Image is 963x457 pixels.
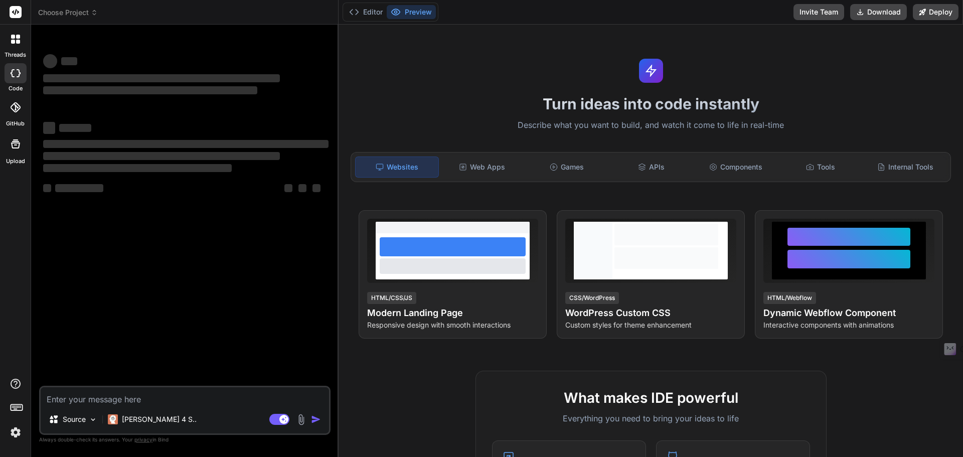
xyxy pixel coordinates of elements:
[492,412,810,424] p: Everything you need to bring your ideas to life
[526,157,608,178] div: Games
[565,306,736,320] h4: WordPress Custom CSS
[355,157,439,178] div: Websites
[43,54,57,68] span: ‌
[295,414,307,425] img: attachment
[284,184,292,192] span: ‌
[850,4,907,20] button: Download
[6,157,25,166] label: Upload
[793,4,844,20] button: Invite Team
[565,292,619,304] div: CSS/WordPress
[695,157,777,178] div: Components
[9,84,23,93] label: code
[39,435,331,444] p: Always double-check its answers. Your in Bind
[367,320,538,330] p: Responsive design with smooth interactions
[108,414,118,424] img: Claude 4 Sonnet
[134,436,152,442] span: privacy
[763,320,934,330] p: Interactive components with animations
[345,5,387,19] button: Editor
[59,124,91,132] span: ‌
[55,184,103,192] span: ‌
[367,306,538,320] h4: Modern Landing Page
[441,157,524,178] div: Web Apps
[345,119,957,132] p: Describe what you want to build, and watch it come to life in real-time
[43,140,329,148] span: ‌
[43,74,280,82] span: ‌
[367,292,416,304] div: HTML/CSS/JS
[7,424,24,441] img: settings
[122,414,197,424] p: [PERSON_NAME] 4 S..
[89,415,97,424] img: Pick Models
[43,184,51,192] span: ‌
[610,157,693,178] div: APIs
[763,306,934,320] h4: Dynamic Webflow Component
[5,51,26,59] label: threads
[312,184,320,192] span: ‌
[779,157,862,178] div: Tools
[61,57,77,65] span: ‌
[864,157,946,178] div: Internal Tools
[387,5,436,19] button: Preview
[38,8,98,18] span: Choose Project
[43,164,232,172] span: ‌
[43,152,280,160] span: ‌
[565,320,736,330] p: Custom styles for theme enhancement
[763,292,816,304] div: HTML/Webflow
[43,122,55,134] span: ‌
[6,119,25,128] label: GitHub
[311,414,321,424] img: icon
[298,184,306,192] span: ‌
[492,387,810,408] h2: What makes IDE powerful
[63,414,86,424] p: Source
[913,4,958,20] button: Deploy
[345,95,957,113] h1: Turn ideas into code instantly
[43,86,257,94] span: ‌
